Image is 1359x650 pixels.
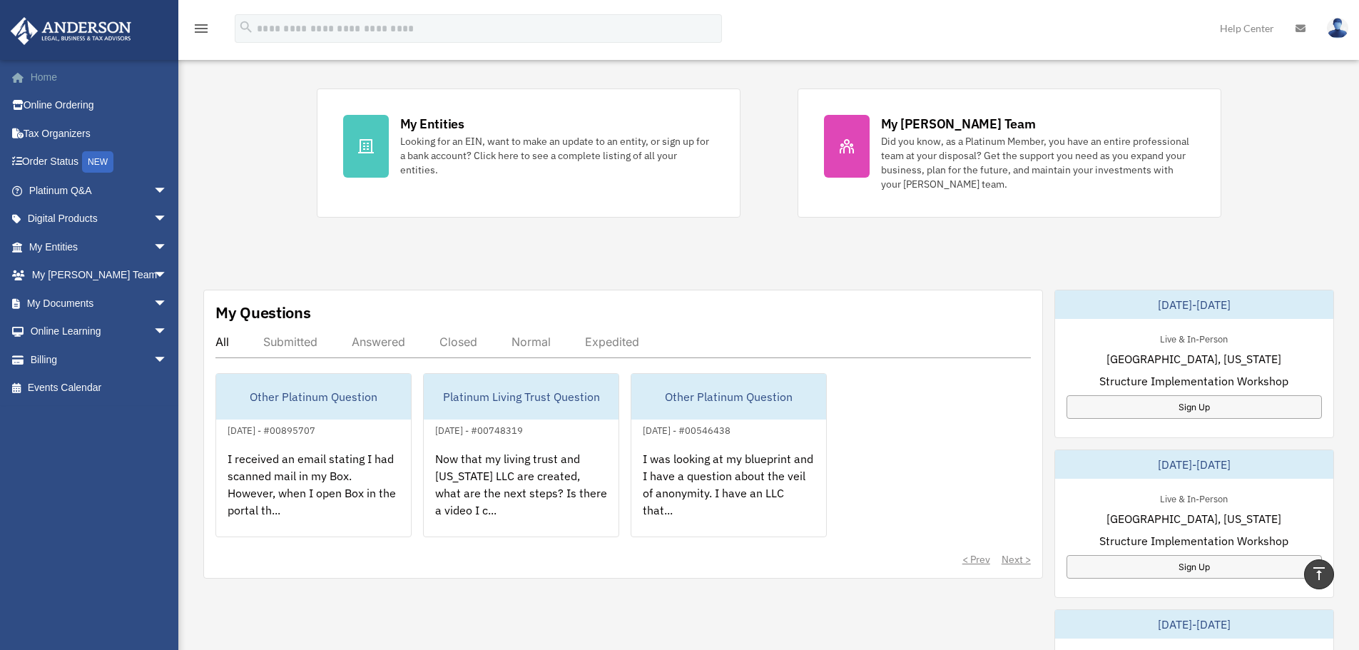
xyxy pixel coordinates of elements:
[1149,490,1239,505] div: Live & In-Person
[1055,610,1333,639] div: [DATE]-[DATE]
[798,88,1221,218] a: My [PERSON_NAME] Team Did you know, as a Platinum Member, you have an entire professional team at...
[216,374,411,420] div: Other Platinum Question
[215,373,412,537] a: Other Platinum Question[DATE] - #00895707I received an email stating I had scanned mail in my Box...
[10,119,189,148] a: Tax Organizers
[153,176,182,205] span: arrow_drop_down
[424,374,619,420] div: Platinum Living Trust Question
[10,345,189,374] a: Billingarrow_drop_down
[1067,555,1322,579] a: Sign Up
[10,91,189,120] a: Online Ordering
[215,302,311,323] div: My Questions
[423,373,619,537] a: Platinum Living Trust Question[DATE] - #00748319Now that my living trust and [US_STATE] LLC are c...
[10,289,189,318] a: My Documentsarrow_drop_down
[153,345,182,375] span: arrow_drop_down
[1310,565,1328,582] i: vertical_align_top
[631,373,827,537] a: Other Platinum Question[DATE] - #00546438I was looking at my blueprint and I have a question abou...
[10,205,189,233] a: Digital Productsarrow_drop_down
[881,134,1195,191] div: Did you know, as a Platinum Member, you have an entire professional team at your disposal? Get th...
[82,151,113,173] div: NEW
[216,422,327,437] div: [DATE] - #00895707
[424,422,534,437] div: [DATE] - #00748319
[10,261,189,290] a: My [PERSON_NAME] Teamarrow_drop_down
[153,318,182,347] span: arrow_drop_down
[193,20,210,37] i: menu
[10,318,189,346] a: Online Learningarrow_drop_down
[6,17,136,45] img: Anderson Advisors Platinum Portal
[10,176,189,205] a: Platinum Q&Aarrow_drop_down
[263,335,317,349] div: Submitted
[511,335,551,349] div: Normal
[10,374,189,402] a: Events Calendar
[585,335,639,349] div: Expedited
[10,63,189,91] a: Home
[216,439,411,550] div: I received an email stating I had scanned mail in my Box. However, when I open Box in the portal ...
[1055,290,1333,319] div: [DATE]-[DATE]
[10,148,189,177] a: Order StatusNEW
[1327,18,1348,39] img: User Pic
[400,115,464,133] div: My Entities
[1055,450,1333,479] div: [DATE]-[DATE]
[153,289,182,318] span: arrow_drop_down
[1149,330,1239,345] div: Live & In-Person
[881,115,1036,133] div: My [PERSON_NAME] Team
[238,19,254,35] i: search
[215,335,229,349] div: All
[193,25,210,37] a: menu
[1106,510,1281,527] span: [GEOGRAPHIC_DATA], [US_STATE]
[631,422,742,437] div: [DATE] - #00546438
[317,88,740,218] a: My Entities Looking for an EIN, want to make an update to an entity, or sign up for a bank accoun...
[1067,395,1322,419] a: Sign Up
[153,261,182,290] span: arrow_drop_down
[153,233,182,262] span: arrow_drop_down
[1099,372,1288,390] span: Structure Implementation Workshop
[352,335,405,349] div: Answered
[1106,350,1281,367] span: [GEOGRAPHIC_DATA], [US_STATE]
[424,439,619,550] div: Now that my living trust and [US_STATE] LLC are created, what are the next steps? Is there a vide...
[400,134,714,177] div: Looking for an EIN, want to make an update to an entity, or sign up for a bank account? Click her...
[153,205,182,234] span: arrow_drop_down
[10,233,189,261] a: My Entitiesarrow_drop_down
[631,374,826,420] div: Other Platinum Question
[631,439,826,550] div: I was looking at my blueprint and I have a question about the veil of anonymity. I have an LLC th...
[1099,532,1288,549] span: Structure Implementation Workshop
[439,335,477,349] div: Closed
[1304,559,1334,589] a: vertical_align_top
